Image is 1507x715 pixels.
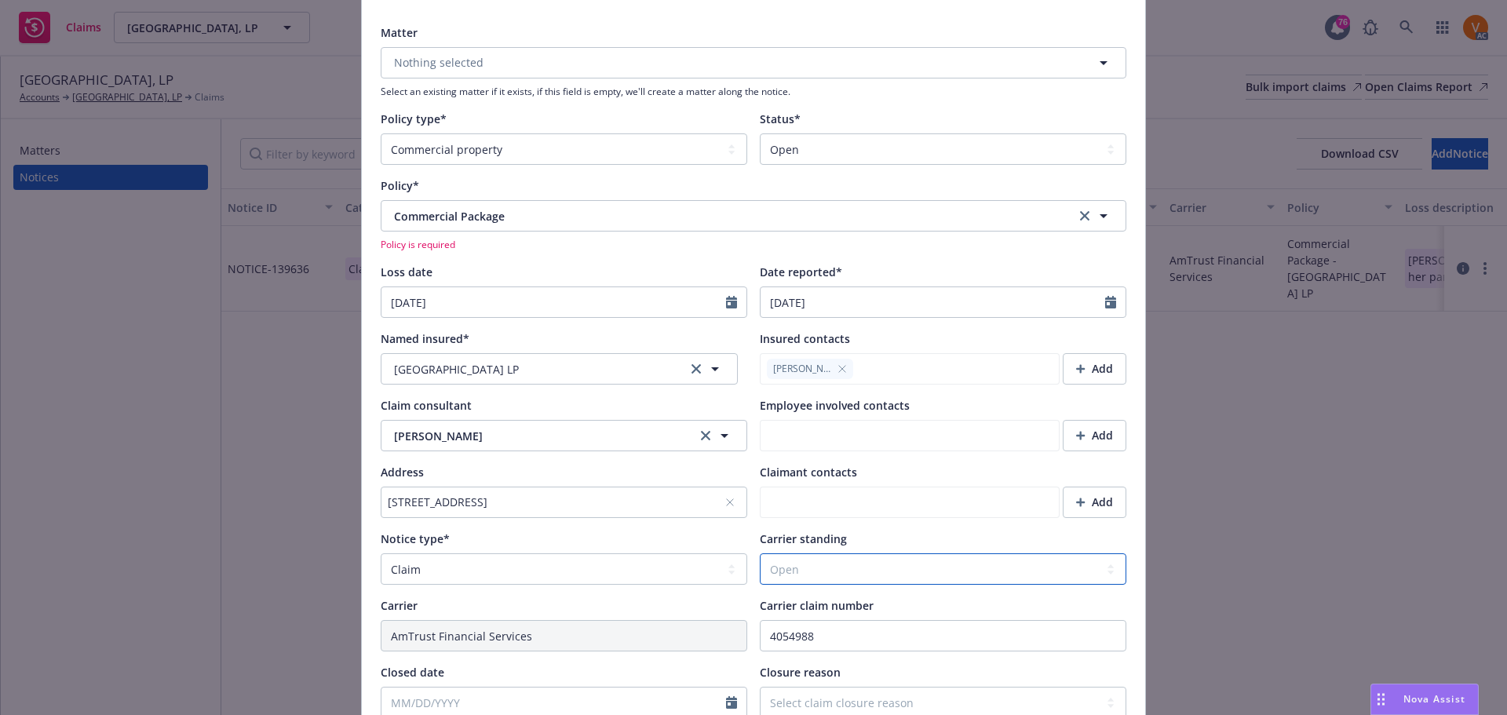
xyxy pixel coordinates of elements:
span: Claimant contacts [760,465,857,480]
span: Status* [760,111,801,126]
span: Closure reason [760,665,841,680]
span: Carrier claim number [760,598,874,613]
span: Date reported* [760,264,842,279]
span: Carrier [381,598,418,613]
button: Add [1063,353,1126,385]
div: Add [1076,421,1113,451]
button: [GEOGRAPHIC_DATA] LPclear selection [381,353,738,385]
span: Insured contacts [760,331,850,346]
div: [STREET_ADDRESS] [388,494,724,510]
button: Nothing selected [381,47,1126,78]
span: Matter [381,25,418,40]
button: Add [1063,420,1126,451]
span: Named insured* [381,331,469,346]
div: Add [1076,487,1113,517]
span: Select an existing matter if it exists, if this field is empty, we'll create a matter along the n... [381,85,1126,98]
input: MM/DD/YYYY [381,287,726,317]
button: [PERSON_NAME]clear selection [381,420,747,451]
span: Employee involved contacts [760,398,910,413]
a: clear selection [687,359,706,378]
span: [GEOGRAPHIC_DATA] LP [394,361,519,378]
span: [PERSON_NAME] "[PERSON_NAME]" [PERSON_NAME] [773,362,831,376]
button: Add [1063,487,1126,518]
svg: Calendar [726,696,737,709]
span: Address [381,465,424,480]
span: Notice type* [381,531,450,546]
span: Loss date [381,264,432,279]
span: Claim consultant [381,398,472,413]
span: Nova Assist [1403,692,1465,706]
span: Closed date [381,665,444,680]
button: [STREET_ADDRESS] [381,487,747,518]
button: Nova Assist [1370,684,1479,715]
span: Policy type* [381,111,447,126]
div: Drag to move [1371,684,1391,714]
svg: Calendar [726,296,737,308]
div: Add [1076,354,1113,384]
span: Policy is required [381,238,1126,251]
span: Policy* [381,178,419,193]
a: clear selection [696,426,715,445]
span: Carrier standing [760,531,847,546]
span: [PERSON_NAME] [394,428,683,444]
button: Commercial Packageclear selection [381,200,1126,232]
input: MM/DD/YYYY [761,287,1105,317]
a: clear selection [1075,206,1094,225]
span: Nothing selected [394,54,483,71]
svg: Calendar [1105,296,1116,308]
span: Commercial Package [394,208,1024,224]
